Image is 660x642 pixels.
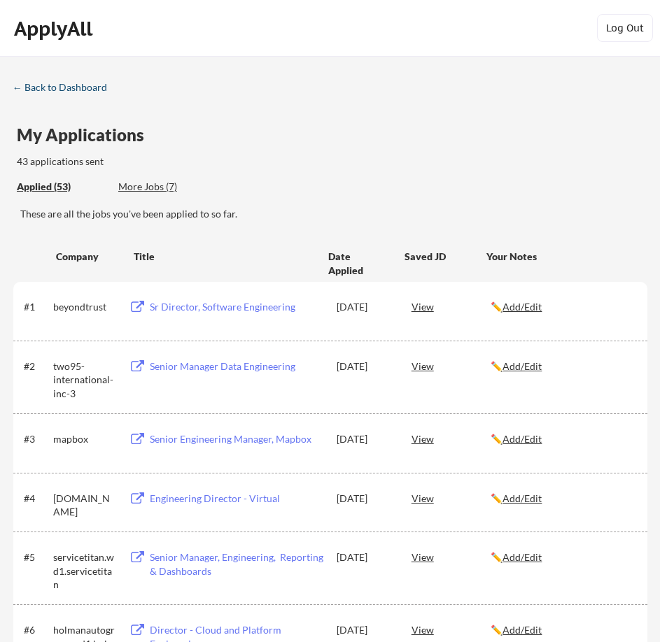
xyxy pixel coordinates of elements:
[405,243,486,269] div: Saved JD
[134,250,315,264] div: Title
[503,433,542,445] u: Add/Edit
[337,300,392,314] div: [DATE]
[118,180,221,194] div: More Jobs (7)
[150,432,323,446] div: Senior Engineering Manager, Mapbox
[412,544,491,569] div: View
[17,127,155,143] div: My Applications
[24,550,48,564] div: #5
[150,359,323,373] div: Senior Manager Data Engineering
[150,492,323,506] div: Engineering Director - Virtual
[491,300,635,314] div: ✏️
[24,492,48,506] div: #4
[53,550,116,592] div: servicetitan.wd1.servicetitan
[337,623,392,637] div: [DATE]
[412,294,491,319] div: View
[337,432,392,446] div: [DATE]
[24,623,48,637] div: #6
[412,353,491,378] div: View
[53,432,116,446] div: mapbox
[503,551,542,563] u: Add/Edit
[503,360,542,372] u: Add/Edit
[24,359,48,373] div: #2
[412,426,491,451] div: View
[337,359,392,373] div: [DATE]
[491,492,635,506] div: ✏️
[486,250,635,264] div: Your Notes
[56,250,121,264] div: Company
[491,359,635,373] div: ✏️
[503,492,542,504] u: Add/Edit
[150,550,323,578] div: Senior Manager, Engineering, Reporting & Dashboards
[20,207,647,221] div: These are all the jobs you've been applied to so far.
[337,550,392,564] div: [DATE]
[17,180,108,194] div: These are all the jobs you've been applied to so far.
[24,300,48,314] div: #1
[13,83,118,92] div: ← Back to Dashboard
[503,624,542,636] u: Add/Edit
[17,155,288,169] div: 43 applications sent
[53,492,116,519] div: [DOMAIN_NAME]
[17,180,108,194] div: Applied (53)
[53,359,116,401] div: two95-international-inc-3
[14,17,97,41] div: ApplyAll
[337,492,392,506] div: [DATE]
[118,180,221,194] div: These are job applications we think you'd be a good fit for, but couldn't apply you to automatica...
[491,623,635,637] div: ✏️
[13,82,118,96] a: ← Back to Dashboard
[412,617,491,642] div: View
[412,485,491,511] div: View
[491,432,635,446] div: ✏️
[491,550,635,564] div: ✏️
[24,432,48,446] div: #3
[150,300,323,314] div: Sr Director, Software Engineering
[503,301,542,313] u: Add/Edit
[597,14,653,42] button: Log Out
[328,250,386,277] div: Date Applied
[53,300,116,314] div: beyondtrust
